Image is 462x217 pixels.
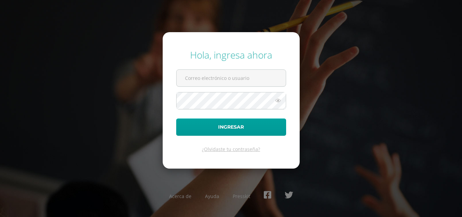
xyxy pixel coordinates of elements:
[177,70,286,86] input: Correo electrónico o usuario
[202,146,260,152] a: ¿Olvidaste tu contraseña?
[233,193,250,199] a: Presskit
[205,193,219,199] a: Ayuda
[176,48,286,61] div: Hola, ingresa ahora
[176,118,286,136] button: Ingresar
[169,193,191,199] a: Acerca de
